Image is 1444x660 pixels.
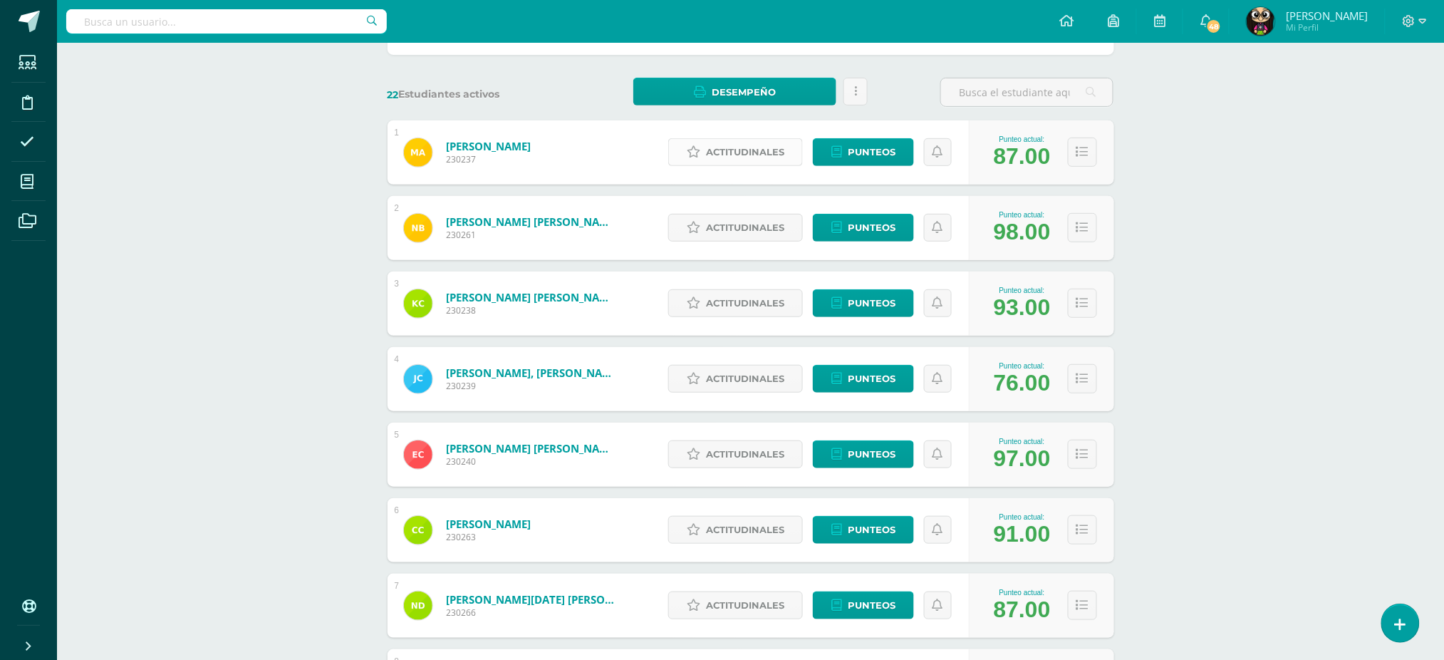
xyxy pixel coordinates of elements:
[395,505,400,515] div: 6
[395,581,400,591] div: 7
[994,287,1051,294] div: Punteo actual:
[668,365,803,393] a: Actitudinales
[446,153,531,165] span: 230237
[813,440,914,468] a: Punteos
[395,279,400,289] div: 3
[446,607,617,619] span: 230266
[994,362,1051,370] div: Punteo actual:
[404,365,432,393] img: f52098196d31eb9eb57aa103c571c542.png
[668,289,803,317] a: Actitudinales
[813,592,914,619] a: Punteos
[994,370,1051,396] div: 76.00
[404,592,432,620] img: 8581e2ba43cbcf3688a657969c265961.png
[848,441,895,468] span: Punteos
[633,78,836,105] a: Desempeño
[66,9,387,33] input: Busca un usuario...
[395,128,400,138] div: 1
[994,589,1051,597] div: Punteo actual:
[848,290,895,316] span: Punteos
[994,445,1051,472] div: 97.00
[1286,21,1368,33] span: Mi Perfil
[446,290,617,304] a: [PERSON_NAME] [PERSON_NAME]
[994,143,1051,170] div: 87.00
[848,592,895,619] span: Punteos
[446,455,617,468] span: 230240
[446,592,617,607] a: [PERSON_NAME][DATE] [PERSON_NAME]
[706,517,784,543] span: Actitudinales
[446,517,531,531] a: [PERSON_NAME]
[706,290,784,316] span: Actitudinales
[446,380,617,392] span: 230239
[668,214,803,242] a: Actitudinales
[1247,7,1275,36] img: 541e079f71986267fcc673c356566b4f.png
[848,215,895,241] span: Punteos
[668,138,803,166] a: Actitudinales
[446,139,531,153] a: [PERSON_NAME]
[404,516,432,545] img: e375ccffeb5302cfc1f401692eb3a985.png
[848,139,895,165] span: Punteos
[706,215,784,241] span: Actitudinales
[941,78,1113,106] input: Busca el estudiante aquí...
[994,597,1051,623] div: 87.00
[848,366,895,392] span: Punteos
[446,215,617,229] a: [PERSON_NAME] [PERSON_NAME] de los Angeles
[994,135,1051,143] div: Punteo actual:
[706,592,784,619] span: Actitudinales
[395,354,400,364] div: 4
[1286,9,1368,23] span: [PERSON_NAME]
[668,440,803,468] a: Actitudinales
[813,289,914,317] a: Punteos
[395,203,400,213] div: 2
[404,289,432,318] img: b9b6d425ea1ead30468f74e53540b009.png
[404,440,432,469] img: 988907c744cd5f1efc7f15d0ba424452.png
[1206,19,1222,34] span: 48
[668,592,803,619] a: Actitudinales
[813,365,914,393] a: Punteos
[994,211,1051,219] div: Punteo actual:
[994,438,1051,445] div: Punteo actual:
[706,139,784,165] span: Actitudinales
[388,88,561,101] label: Estudiantes activos
[446,531,531,543] span: 230263
[813,214,914,242] a: Punteos
[388,88,399,101] span: 22
[446,441,617,455] a: [PERSON_NAME] [PERSON_NAME]
[712,79,776,105] span: Desempeño
[813,516,914,544] a: Punteos
[848,517,895,543] span: Punteos
[706,441,784,468] span: Actitudinales
[668,516,803,544] a: Actitudinales
[994,219,1051,245] div: 98.00
[446,229,617,241] span: 230261
[994,294,1051,321] div: 93.00
[706,366,784,392] span: Actitudinales
[446,304,617,316] span: 230238
[395,430,400,440] div: 5
[404,214,432,242] img: f28eb4b6fab418469f2f23948b7ed773.png
[994,513,1051,521] div: Punteo actual:
[994,521,1051,547] div: 91.00
[446,366,617,380] a: [PERSON_NAME], [PERSON_NAME]
[404,138,432,167] img: 20f20ea690276bb7a245953b315f0935.png
[813,138,914,166] a: Punteos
